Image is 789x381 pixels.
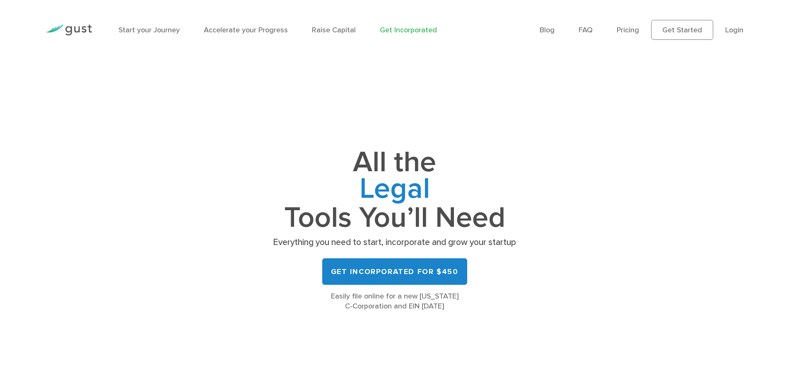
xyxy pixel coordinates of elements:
img: Gust Logo [46,24,92,36]
span: Legal [270,176,519,205]
h1: All the Tools You’ll Need [270,149,519,231]
a: Raise Capital [312,26,356,34]
a: Pricing [617,26,639,34]
a: Get Started [651,20,713,40]
div: Easily file online for a new [US_STATE] C-Corporation and EIN [DATE] [270,291,519,311]
a: Get Incorporated for $450 [322,258,467,285]
a: FAQ [579,26,593,34]
a: Get Incorporated [380,26,437,34]
a: Blog [540,26,555,34]
a: Start your Journey [118,26,180,34]
a: Login [725,26,743,34]
a: Accelerate your Progress [204,26,288,34]
p: Everything you need to start, incorporate and grow your startup [270,237,519,248]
